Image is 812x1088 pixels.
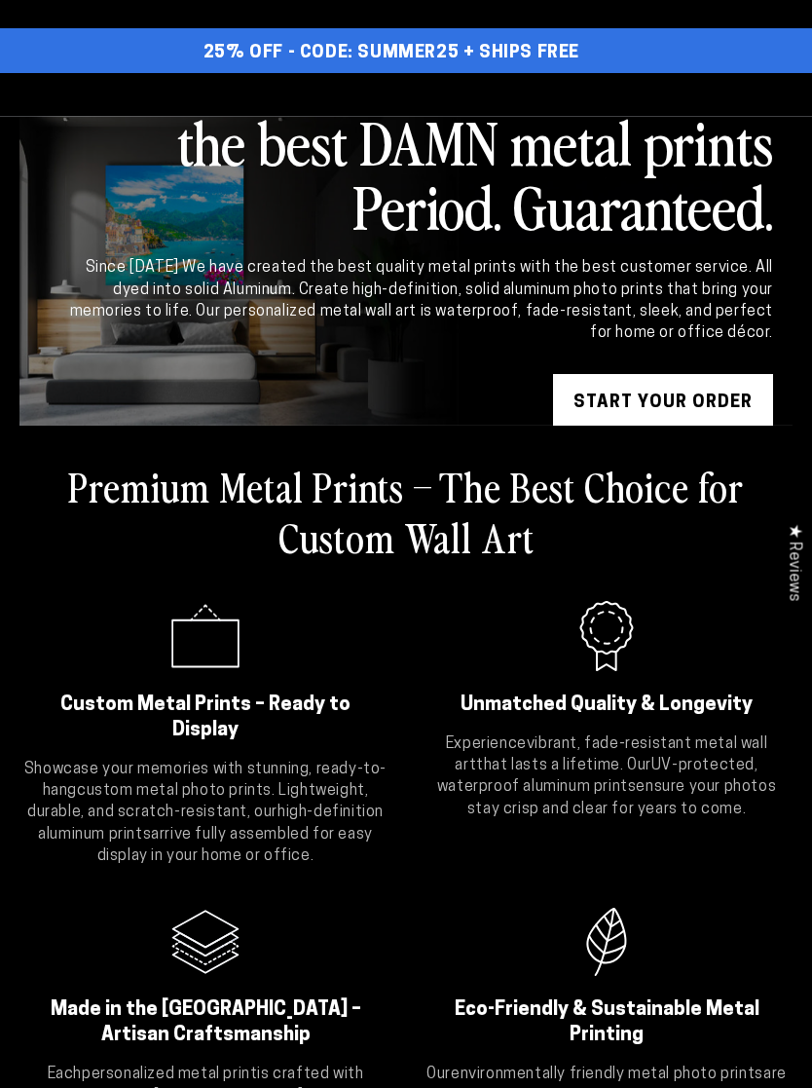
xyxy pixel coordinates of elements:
h2: Made in the [GEOGRAPHIC_DATA] – Artisan Craftsmanship [44,997,367,1048]
h2: Unmatched Quality & Longevity [445,693,768,718]
strong: personalized metal print [82,1067,257,1082]
h2: the best DAMN metal prints Period. Guaranteed. [66,109,773,238]
strong: vibrant, fade-resistant metal wall art [455,736,767,773]
summary: Search our site [676,73,719,116]
a: START YOUR Order [553,374,773,432]
p: Experience that lasts a lifetime. Our ensure your photos stay crisp and clear for years to come. [421,733,793,821]
p: Showcase your memories with stunning, ready-to-hang . Lightweight, durable, and scratch-resistant... [19,759,391,868]
span: 25% OFF - Code: SUMMER25 + Ships Free [203,43,579,64]
h2: Custom Metal Prints – Ready to Display [44,693,367,743]
summary: Menu [8,73,51,116]
strong: custom metal photo prints [77,783,272,799]
h2: Eco-Friendly & Sustainable Metal Printing [445,997,768,1048]
strong: environmentally friendly metal photo prints [451,1067,763,1082]
strong: high-definition aluminum prints [38,805,384,842]
h2: Premium Metal Prints – The Best Choice for Custom Wall Art [19,461,793,562]
div: Since [DATE] We have created the best quality metal prints with the best customer service. All dy... [66,257,773,345]
div: Click to open Judge.me floating reviews tab [775,508,812,617]
strong: UV-protected, waterproof aluminum prints [437,758,758,795]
